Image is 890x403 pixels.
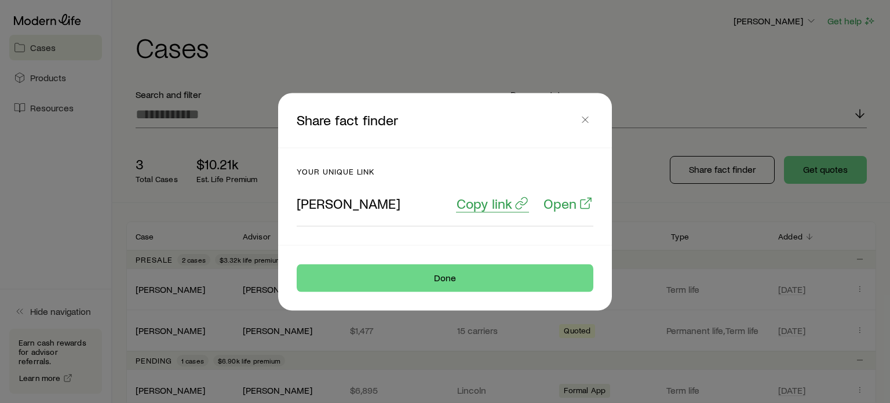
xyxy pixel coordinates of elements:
[297,111,577,129] p: Share fact finder
[543,194,593,212] a: Open
[456,194,529,212] button: Copy link
[297,264,593,292] button: Done
[544,195,577,211] p: Open
[297,166,593,176] p: Your unique link
[457,195,512,211] p: Copy link
[297,195,400,211] p: [PERSON_NAME]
